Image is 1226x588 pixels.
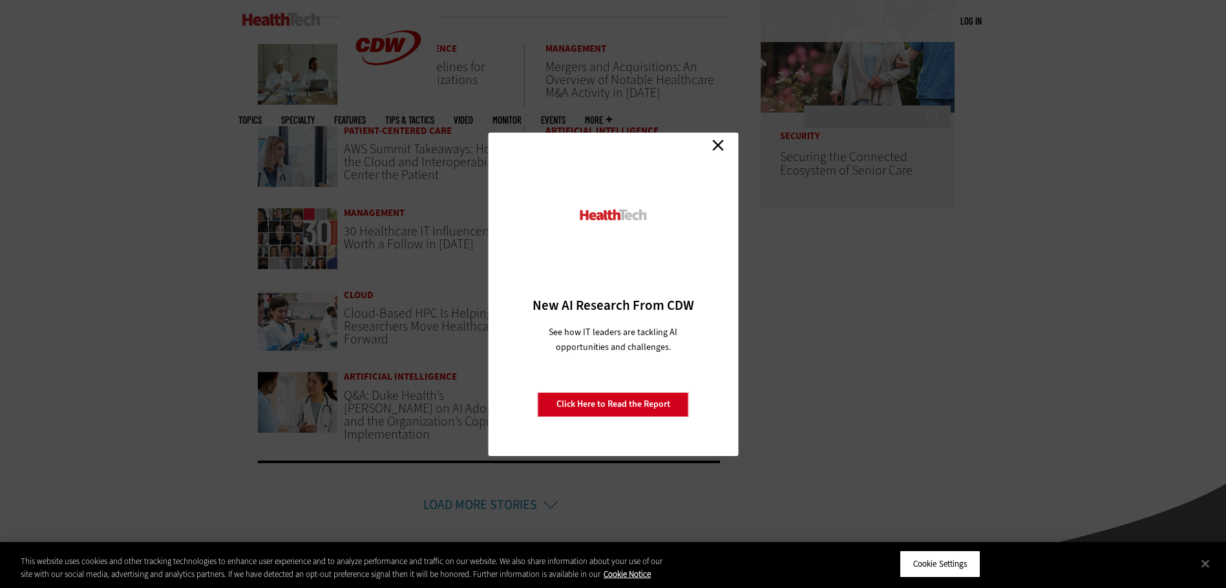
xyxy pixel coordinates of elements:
[511,296,715,314] h3: New AI Research From CDW
[604,569,651,580] a: More information about your privacy
[533,325,693,354] p: See how IT leaders are tackling AI opportunities and challenges.
[21,555,674,580] div: This website uses cookies and other tracking technologies to enhance user experience and to analy...
[708,136,728,155] a: Close
[900,550,980,578] button: Cookie Settings
[578,208,648,222] img: HealthTech_0.png
[538,392,689,417] a: Click Here to Read the Report
[1191,549,1220,578] button: Close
